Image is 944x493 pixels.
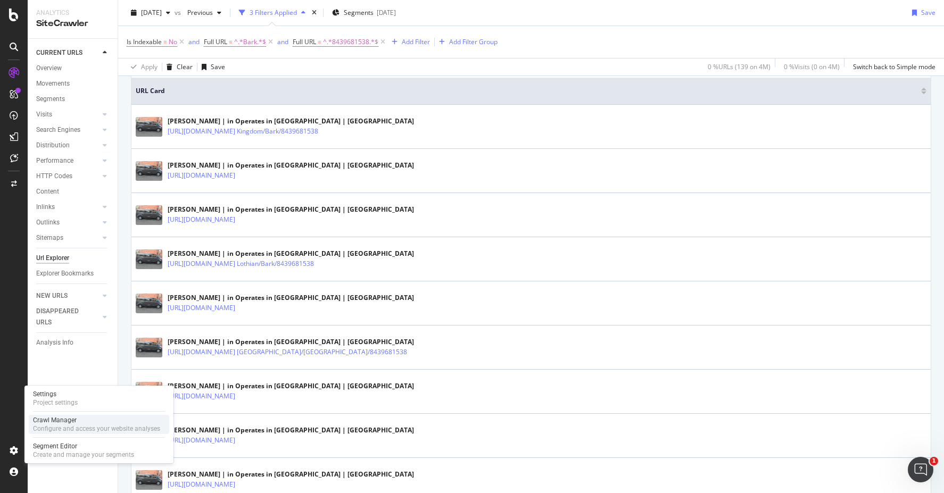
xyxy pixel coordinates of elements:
a: Search Engines [36,124,100,136]
a: Overview [36,63,110,74]
div: 3 Filters Applied [250,8,297,17]
div: 0 % Visits ( 0 on 4M ) [784,62,840,71]
span: = [229,37,233,46]
div: [PERSON_NAME] | in Operates in [GEOGRAPHIC_DATA] | [GEOGRAPHIC_DATA] [168,381,414,391]
span: vs [175,8,183,17]
button: Save [908,4,935,21]
a: [URL][DOMAIN_NAME] [GEOGRAPHIC_DATA]/[GEOGRAPHIC_DATA]/8439681538 [168,347,407,357]
div: Overview [36,63,62,74]
a: [URL][DOMAIN_NAME] [168,214,235,225]
div: Analysis Info [36,337,73,348]
span: Full URL [293,37,316,46]
a: Crawl ManagerConfigure and access your website analyses [29,415,169,434]
span: ^.*Bark.*$ [234,35,266,49]
span: No [169,35,177,49]
a: DISAPPEARED URLS [36,306,100,328]
div: Apply [141,62,158,71]
a: HTTP Codes [36,171,100,182]
span: 2025 Sep. 1st [141,8,162,17]
div: Settings [33,390,78,398]
div: Project settings [33,398,78,407]
img: main image [136,161,162,181]
a: [URL][DOMAIN_NAME] [168,170,235,181]
a: Sitemaps [36,232,100,244]
div: Visits [36,109,52,120]
div: Create and manage your segments [33,450,134,459]
span: Previous [183,8,213,17]
div: Search Engines [36,124,80,136]
img: main image [136,117,162,137]
div: [PERSON_NAME] | in Operates in [GEOGRAPHIC_DATA] | [GEOGRAPHIC_DATA] [168,161,414,170]
div: SiteCrawler [36,18,109,30]
div: [PERSON_NAME] | in Operates in [GEOGRAPHIC_DATA] | [GEOGRAPHIC_DATA] [168,205,414,214]
div: Crawl Manager [33,416,160,424]
div: Segment Editor [33,442,134,450]
div: Save [211,62,225,71]
a: Segment EditorCreate and manage your segments [29,441,169,460]
div: Distribution [36,140,70,151]
span: = [318,37,321,46]
span: 1 [930,457,938,465]
button: Save [197,59,225,76]
button: Segments[DATE] [328,4,400,21]
div: Switch back to Simple mode [853,62,935,71]
span: Segments [344,8,374,17]
div: Save [921,8,935,17]
button: Previous [183,4,226,21]
a: CURRENT URLS [36,47,100,59]
img: main image [136,382,162,402]
img: main image [136,338,162,358]
div: Inlinks [36,202,55,213]
div: and [277,37,288,46]
button: Switch back to Simple mode [849,59,935,76]
a: [URL][DOMAIN_NAME] [168,479,235,490]
button: Apply [127,59,158,76]
a: Url Explorer [36,253,110,264]
a: Movements [36,78,110,89]
img: main image [136,205,162,225]
a: Analysis Info [36,337,110,348]
iframe: Intercom live chat [908,457,933,482]
a: [URL][DOMAIN_NAME] Lothian/Bark/8439681538 [168,258,314,269]
a: [URL][DOMAIN_NAME] [168,391,235,402]
a: [URL][DOMAIN_NAME] [168,435,235,446]
a: Content [36,186,110,197]
a: Outlinks [36,217,100,228]
img: main image [136,294,162,314]
div: Movements [36,78,70,89]
div: [PERSON_NAME] | in Operates in [GEOGRAPHIC_DATA] | [GEOGRAPHIC_DATA] [168,425,414,435]
a: Inlinks [36,202,100,213]
button: 3 Filters Applied [235,4,310,21]
a: Segments [36,94,110,105]
a: Visits [36,109,100,120]
div: [PERSON_NAME] | in Operates in [GEOGRAPHIC_DATA] | [GEOGRAPHIC_DATA] [168,337,453,347]
div: Performance [36,155,73,166]
div: Url Explorer [36,253,69,264]
div: [PERSON_NAME] | in Operates in [GEOGRAPHIC_DATA] | [GEOGRAPHIC_DATA] [168,470,414,479]
span: URL Card [136,86,918,96]
img: main image [136,470,162,490]
div: Sitemaps [36,232,63,244]
div: Configure and access your website analyses [33,424,160,433]
div: Outlinks [36,217,60,228]
div: Add Filter Group [449,37,498,46]
button: Clear [162,59,193,76]
button: [DATE] [127,4,175,21]
span: Full URL [204,37,227,46]
img: main image [136,249,162,270]
button: and [188,37,200,47]
div: and [188,37,200,46]
div: [DATE] [377,8,396,17]
a: [URL][DOMAIN_NAME] [168,303,235,313]
div: [PERSON_NAME] | in Operates in [GEOGRAPHIC_DATA] | [GEOGRAPHIC_DATA] [168,293,414,303]
span: = [163,37,167,46]
button: Add Filter Group [435,36,498,48]
span: Is Indexable [127,37,162,46]
div: Segments [36,94,65,105]
a: NEW URLS [36,290,100,302]
a: Distribution [36,140,100,151]
button: and [277,37,288,47]
div: Add Filter [402,37,430,46]
div: Clear [177,62,193,71]
div: DISAPPEARED URLS [36,306,90,328]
